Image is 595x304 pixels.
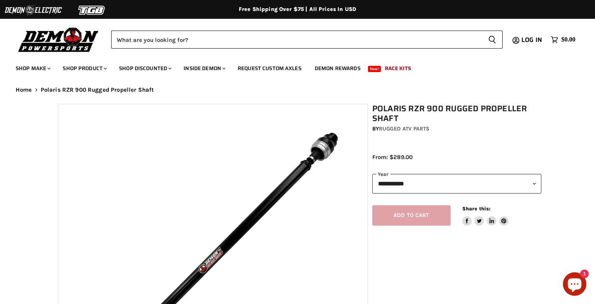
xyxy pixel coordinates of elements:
button: Search [482,31,503,49]
select: year [372,174,541,193]
span: $0.00 [561,36,575,43]
span: Log in [521,35,542,45]
a: Shop Product [57,60,112,76]
a: Inside Demon [178,60,230,76]
span: From: $289.00 [372,154,413,161]
div: by [372,125,541,133]
a: Log in [518,36,547,43]
img: Demon Electric Logo 2 [4,3,63,18]
a: Shop Discounted [113,60,176,76]
a: Request Custom Axles [232,60,307,76]
img: Demon Powersports [16,25,101,53]
a: Rugged ATV Parts [379,125,429,132]
a: Demon Rewards [309,60,366,76]
a: Race Kits [379,60,417,76]
input: Search [111,31,482,49]
a: Home [16,87,32,93]
img: TGB Logo 2 [63,3,121,18]
form: Product [111,31,503,49]
inbox-online-store-chat: Shopify online store chat [561,272,589,298]
aside: Share this: [462,205,509,226]
h1: Polaris RZR 900 Rugged Propeller Shaft [372,104,541,123]
span: Polaris RZR 900 Rugged Propeller Shaft [41,87,154,93]
a: $0.00 [547,34,579,45]
ul: Main menu [10,57,573,76]
a: Shop Make [10,60,55,76]
span: New! [368,66,381,72]
span: Share this: [462,206,490,212]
